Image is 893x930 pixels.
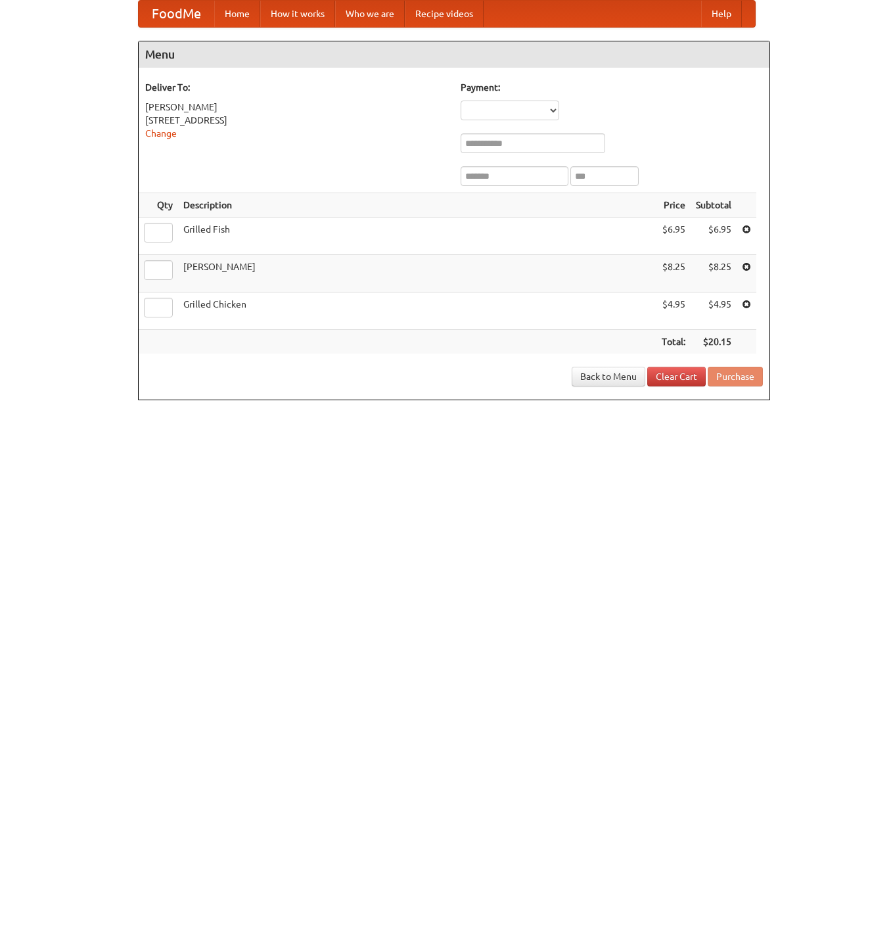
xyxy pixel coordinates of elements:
[701,1,742,27] a: Help
[139,41,769,68] h4: Menu
[178,292,656,330] td: Grilled Chicken
[139,193,178,218] th: Qty
[656,193,691,218] th: Price
[691,330,737,354] th: $20.15
[691,218,737,255] td: $6.95
[335,1,405,27] a: Who we are
[178,255,656,292] td: [PERSON_NAME]
[145,114,447,127] div: [STREET_ADDRESS]
[656,330,691,354] th: Total:
[145,128,177,139] a: Change
[656,255,691,292] td: $8.25
[178,218,656,255] td: Grilled Fish
[656,218,691,255] td: $6.95
[405,1,484,27] a: Recipe videos
[647,367,706,386] a: Clear Cart
[145,101,447,114] div: [PERSON_NAME]
[260,1,335,27] a: How it works
[139,1,214,27] a: FoodMe
[691,255,737,292] td: $8.25
[656,292,691,330] td: $4.95
[461,81,763,94] h5: Payment:
[691,292,737,330] td: $4.95
[214,1,260,27] a: Home
[708,367,763,386] button: Purchase
[178,193,656,218] th: Description
[145,81,447,94] h5: Deliver To:
[572,367,645,386] a: Back to Menu
[691,193,737,218] th: Subtotal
